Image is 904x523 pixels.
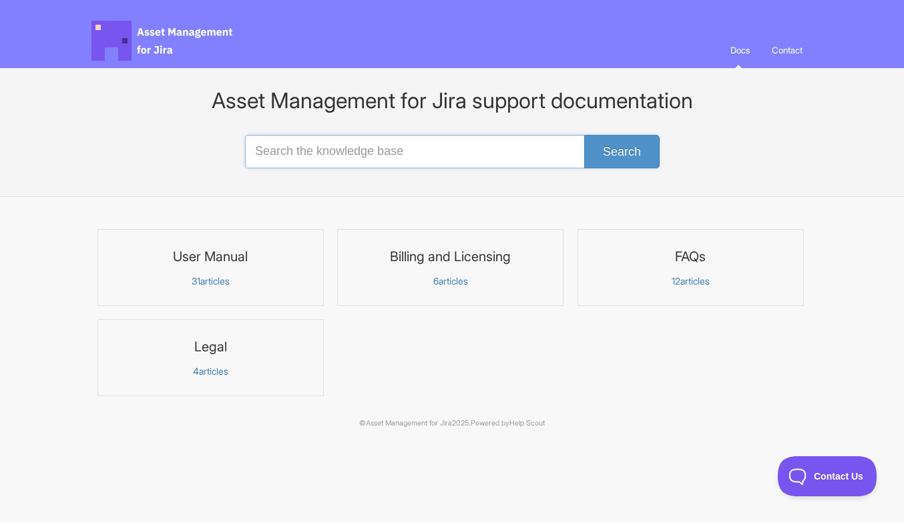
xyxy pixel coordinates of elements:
a: Help Scout [509,419,545,427]
button: Search [584,135,660,168]
a: Asset Management for Jira [366,419,452,427]
a: Contact [762,32,813,68]
p: articles [346,275,555,287]
h3: Legal [106,338,315,355]
iframe: Toggle Customer Support [778,456,877,496]
input: Search the knowledge base [245,135,659,168]
h3: User Manual [106,248,315,265]
a: User Manual 31articles [97,229,324,306]
a: Docs [720,32,760,68]
p: © 2025. [91,417,813,429]
span: Asset Management for Jira Docs [91,21,234,61]
h3: Billing and Licensing [346,248,555,265]
span: Powered by [471,419,545,427]
p: articles [106,275,315,287]
a: Legal 4articles [97,319,324,396]
h3: FAQs [586,248,795,265]
span: 4 [193,365,199,377]
span: 12 [672,275,680,287]
p: articles [106,365,315,377]
a: FAQs 12articles [578,229,804,306]
p: articles [586,275,795,287]
span: 31 [192,275,200,287]
span: 6 [433,275,439,287]
span: Search [603,145,641,158]
a: Billing and Licensing 6articles [337,229,563,306]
